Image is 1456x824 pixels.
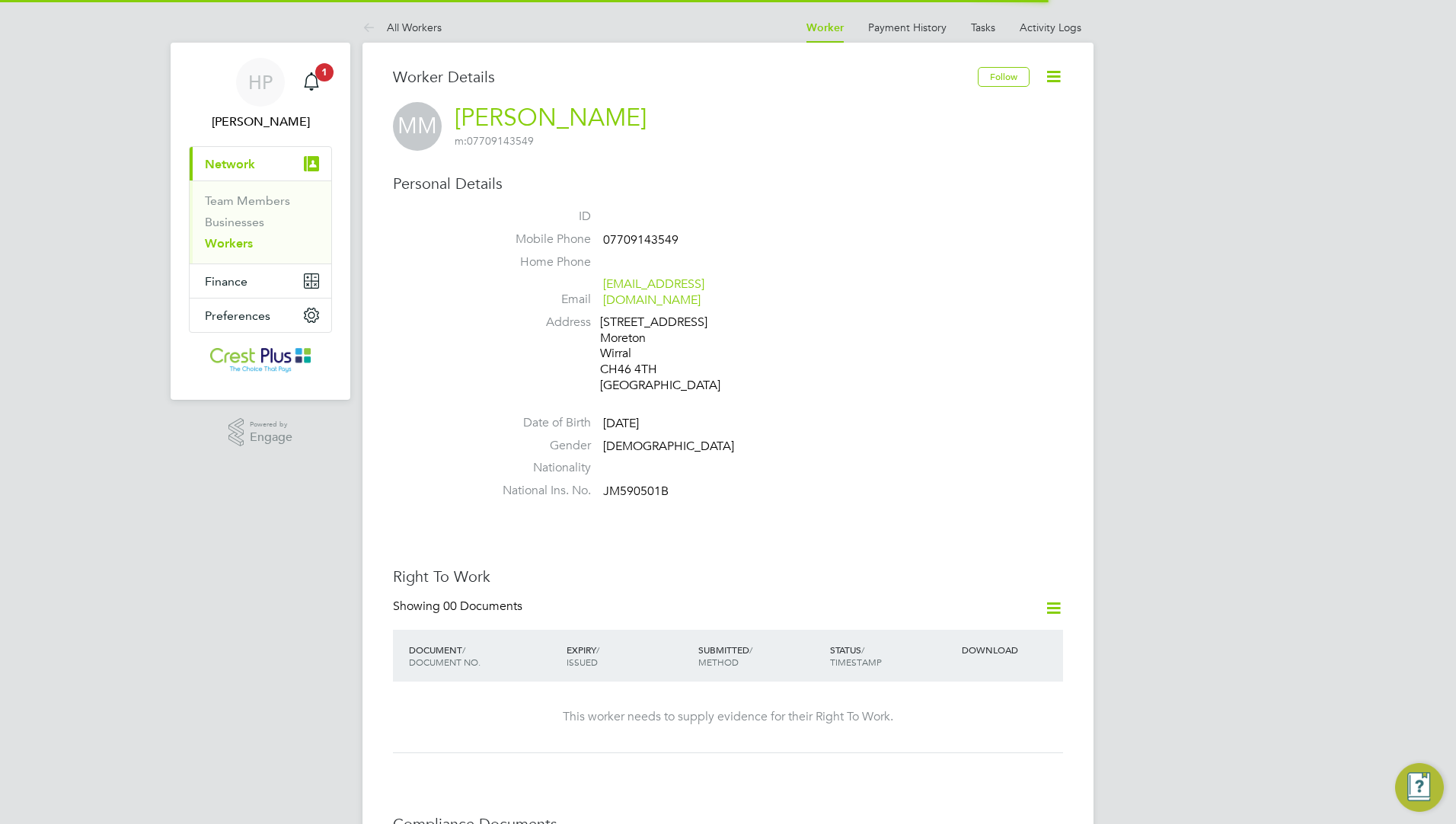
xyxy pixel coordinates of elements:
[484,232,591,248] label: Mobile Phone
[600,315,745,394] div: [STREET_ADDRESS] Moreton Wirral CH46 4TH [GEOGRAPHIC_DATA]
[603,439,734,454] span: [DEMOGRAPHIC_DATA]
[409,656,481,668] span: DOCUMENT NO.
[393,67,978,87] h3: Worker Details
[484,438,591,454] label: Gender
[1395,763,1444,812] button: Engage Resource Center
[190,147,331,180] button: Network
[806,21,844,34] a: Worker
[455,103,647,133] a: [PERSON_NAME]
[563,636,694,675] div: EXPIRY
[189,113,332,131] span: Holly Price
[205,193,290,208] a: Team Members
[455,134,534,148] span: 07709143549
[443,599,522,614] span: 00 Documents
[190,180,331,263] div: Network
[455,134,467,148] span: m:
[205,274,247,289] span: Finance
[190,299,331,332] button: Preferences
[189,58,332,131] a: HP[PERSON_NAME]
[362,21,442,34] a: All Workers
[1020,21,1081,34] a: Activity Logs
[971,21,995,34] a: Tasks
[205,215,264,229] a: Businesses
[296,58,327,107] a: 1
[210,348,311,372] img: crestplusoperations-logo-retina.png
[567,656,598,668] span: ISSUED
[484,209,591,225] label: ID
[603,484,669,499] span: JM590501B
[749,644,752,656] span: /
[205,308,270,323] span: Preferences
[405,636,563,675] div: DOCUMENT
[603,232,679,248] span: 07709143549
[315,63,334,81] span: 1
[228,418,293,447] a: Powered byEngage
[603,276,704,308] a: [EMAIL_ADDRESS][DOMAIN_NAME]
[171,43,350,400] nav: Main navigation
[694,636,826,675] div: SUBMITTED
[205,236,253,251] a: Workers
[250,418,292,431] span: Powered by
[408,709,1048,725] div: This worker needs to supply evidence for their Right To Work.
[826,636,958,675] div: STATUS
[596,644,599,656] span: /
[393,599,525,615] div: Showing
[868,21,947,34] a: Payment History
[189,348,332,372] a: Go to home page
[484,415,591,431] label: Date of Birth
[462,644,465,656] span: /
[393,174,1063,193] h3: Personal Details
[861,644,864,656] span: /
[484,254,591,270] label: Home Phone
[393,102,442,151] span: MM
[190,264,331,298] button: Finance
[393,567,1063,586] h3: Right To Work
[484,460,591,476] label: Nationality
[250,431,292,444] span: Engage
[484,315,591,331] label: Address
[603,416,639,431] span: [DATE]
[978,67,1030,87] button: Follow
[830,656,882,668] span: TIMESTAMP
[484,483,591,499] label: National Ins. No.
[248,72,273,92] span: HP
[484,292,591,308] label: Email
[205,157,255,171] span: Network
[698,656,739,668] span: METHOD
[958,636,1063,663] div: DOWNLOAD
